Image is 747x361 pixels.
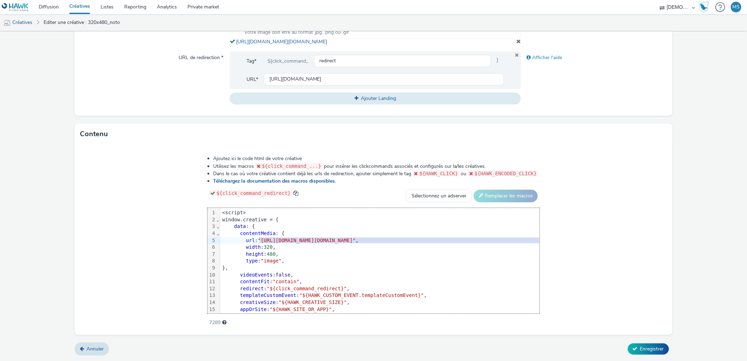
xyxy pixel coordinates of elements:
div: : , [220,258,539,265]
div: : , [220,278,539,285]
div: 6 [207,244,216,251]
div: 11 [207,278,216,285]
div: 13 [207,292,216,299]
div: 14 [207,299,216,306]
div: window.creative = { [220,216,539,223]
div: : { [220,230,539,237]
img: undefined Logo [2,3,29,12]
div: : , [220,292,539,299]
span: creativeSize [240,299,276,305]
img: Hawk Academy [698,1,709,13]
span: videoEvents [240,272,273,278]
label: URL de redirection * [176,51,226,61]
span: "contain" [273,279,299,284]
div: : , [220,285,539,292]
div: : { [220,223,539,230]
span: contentFit [240,279,270,284]
li: Ajoutez ici le code html de votre créative [213,155,540,162]
div: MS [733,2,740,12]
span: url [246,237,255,243]
div: : , [220,237,539,244]
span: false [276,272,290,278]
span: appOrSite [240,306,267,312]
div: <script> [220,209,539,216]
span: "${HAWK_SSP_NAME}" [264,313,317,319]
button: Ajouter Landing [230,93,521,104]
span: 320 [264,244,273,250]
div: : , [220,299,539,306]
input: url... [264,73,504,85]
li: Dans le cas où votre créative contient déjà les urls de redirection, ajouter simplement le tag ou [213,170,540,177]
img: mobile [4,19,11,26]
a: Hawk Academy [698,1,712,13]
div: 1 [207,209,216,216]
div: : , [220,272,539,279]
div: : [220,313,539,320]
span: Fold line [216,223,220,229]
a: Téléchargez la documentation des macros disponibles. [213,178,339,184]
h3: Contenu [80,129,108,139]
div: ${click_command_ [262,55,314,68]
span: "${click_command_redirect}" [267,286,347,291]
div: 12 [207,285,216,292]
div: 7 [207,251,216,258]
span: Enregistrer [640,346,664,352]
div: 10 [207,272,216,279]
div: 8 [207,258,216,265]
span: ${click_command_...} [262,163,321,169]
a: Editer une créative : 320x480_noto [40,14,123,31]
a: [URL][DOMAIN_NAME][DOMAIN_NAME] [236,38,330,45]
span: "[URL][DOMAIN_NAME][DOMAIN_NAME]" [258,237,356,243]
div: 4 [207,230,216,237]
span: height [246,251,264,257]
div: Longueur maximale conseillée 3000 caractères. [222,319,226,326]
span: "${HAWK_SITE_OR_APP}" [270,306,332,312]
span: contentMedia [240,230,276,236]
span: "image" [261,258,282,264]
span: Fold line [216,217,220,222]
span: Fold line [216,230,220,236]
span: data [234,223,246,229]
span: width [246,244,261,250]
span: templateCustomEvent [240,292,296,298]
span: "${HAWK_CUSTOM_EVENT.templateCustomEvent}" [299,292,424,298]
span: ${click_command_redirect} [217,190,291,196]
span: 7289 [209,319,221,326]
span: sspName [240,313,261,319]
a: Annuler [75,342,109,356]
div: 15 [207,306,216,313]
div: : , [220,251,539,258]
span: Ajouter Landing [361,95,396,102]
div: 3 [207,223,216,230]
div: : , [220,306,539,313]
div: }, [220,265,539,272]
span: type [246,258,258,264]
div: 16 [207,313,216,320]
div: 9 [207,265,216,272]
span: } [491,55,504,68]
span: Votre image doit être au format .jpg, .png ou .gif [244,29,349,36]
button: Enregistrer [628,343,669,355]
div: 2 [207,216,216,223]
div: Afficher l'aide [521,51,666,64]
span: ${HAWK_CLICK} [420,171,458,176]
div: 5 [207,237,216,244]
span: 480 [267,251,275,257]
div: : , [220,244,539,251]
span: Annuler [87,346,104,352]
span: copy to clipboard [293,191,298,196]
span: "${HAWK_CREATIVE_SIZE}" [279,299,347,305]
span: redirect [240,286,264,291]
li: Utilisez les macros pour insérer les clickcommands associés et configurés sur la/les créatives. [213,163,540,170]
button: Remplacer les macros [474,190,538,202]
span: ${HAWK_ENCODED_CLICK} [474,171,537,176]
